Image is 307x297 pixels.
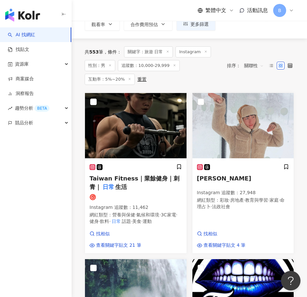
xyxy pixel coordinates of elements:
span: 找相似 [96,231,110,237]
p: 網紅類型 ： [90,212,182,225]
span: 條件 ： [103,49,121,55]
span: 競品分析 [15,116,33,130]
a: 洞察報告 [8,90,34,97]
span: · [131,219,132,224]
span: · [268,197,269,203]
span: 查看關鍵字貼文 4 筆 [203,242,246,249]
a: 找相似 [197,231,246,237]
span: 房地產 [230,197,244,203]
span: 資源庫 [15,57,29,71]
span: 活動訊息 [247,7,268,13]
button: 觀看率 [85,18,120,31]
span: 繁體中文 [205,7,226,14]
span: 性別：男 [85,60,115,71]
span: 合作費用預估 [131,22,158,27]
div: 共 筆 [85,49,103,55]
a: searchAI 找網紅 [8,32,35,38]
mark: 日常 [101,182,115,191]
span: 話題 [122,219,131,224]
span: 3C家電 [161,212,176,217]
span: Instagram [175,46,211,57]
a: KOL AvatarTaiwan Fitness｜業餘健身｜刺青｜日常生活Instagram 追蹤數：11,462網紅類型：營養與保健·氣候和環境·3C家電·健身·飲料·日常話題·美食·運動找相... [85,93,187,254]
span: 趨勢分析 [15,101,49,116]
span: 生活 [115,183,127,190]
span: · [176,212,177,217]
span: 互動率：5%~20% [85,74,135,85]
span: 氣候和環境 [136,212,159,217]
span: Taiwan Fitness｜業餘健身｜刺青｜ [90,175,179,190]
a: 找相似 [90,231,141,237]
span: · [135,212,136,217]
img: KOL Avatar [192,93,294,158]
div: 排序： [227,60,267,71]
span: · [244,197,245,203]
span: 健身 [90,219,99,224]
span: 553 [89,49,99,55]
a: 查看關鍵字貼文 4 筆 [197,242,246,249]
div: BETA [35,105,49,112]
span: 關鍵字：旅遊 日常 [124,46,173,57]
span: 營養與保健 [112,212,135,217]
span: 觀看率 [91,22,105,27]
button: 更多篩選 [176,18,216,31]
a: 商案媒合 [8,76,34,82]
span: 法政社會 [212,204,230,209]
p: 網紅類型 ： [197,197,289,210]
img: KOL Avatar [85,93,187,158]
p: Instagram 追蹤數 ： 11,462 [90,204,182,211]
span: · [141,219,143,224]
div: 重置 [137,77,147,82]
span: 彩妝 [220,197,229,203]
mark: 日常 [111,218,122,225]
button: 合作費用預估 [124,18,173,31]
span: 家庭 [270,197,279,203]
iframe: Help Scout Beacon - Open [281,271,300,290]
span: · [99,219,100,224]
p: Instagram 追蹤數 ： 27,948 [197,190,289,196]
span: 追蹤數：10,000-29,999 [118,60,180,71]
span: · [229,197,230,203]
span: 教育與學習 [245,197,268,203]
span: 找相似 [203,231,217,237]
span: rise [8,106,12,111]
span: 飲料 [100,219,109,224]
span: 命理占卜 [197,197,285,209]
span: · [109,219,110,224]
span: [PERSON_NAME] [197,175,251,182]
a: 找貼文 [8,46,29,53]
span: 運動 [143,219,152,224]
span: 查看關鍵字貼文 21 筆 [96,242,141,249]
a: 查看關鍵字貼文 21 筆 [90,242,141,249]
span: · [279,197,280,203]
span: · [211,204,212,209]
span: 美食 [132,219,141,224]
a: KOL Avatar[PERSON_NAME]Instagram 追蹤數：27,948網紅類型：彩妝·房地產·教育與學習·家庭·命理占卜·法政社會找相似查看關鍵字貼文 4 筆 [192,93,294,254]
span: 關聯性 [244,60,264,71]
span: B [278,7,281,14]
img: logo [5,8,40,22]
span: 更多篩選 [190,22,209,27]
span: · [159,212,160,217]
